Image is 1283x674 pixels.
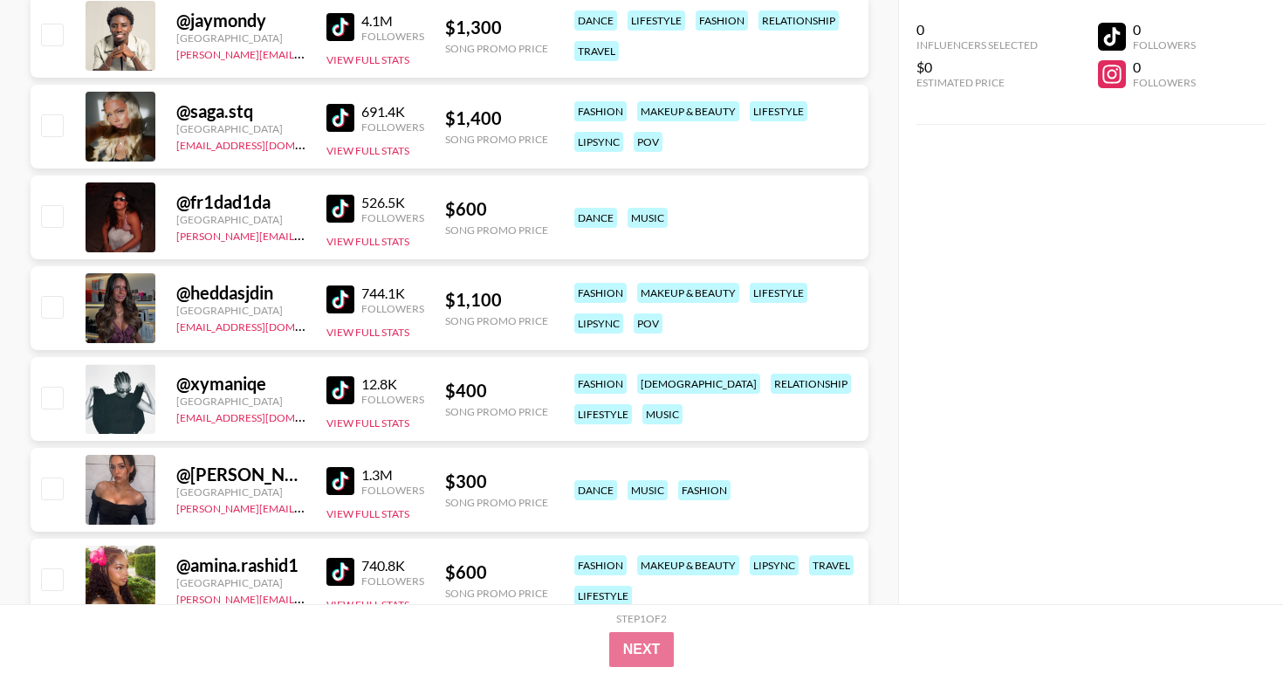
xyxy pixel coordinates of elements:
[361,302,424,315] div: Followers
[176,589,435,606] a: [PERSON_NAME][EMAIL_ADDRESS][DOMAIN_NAME]
[176,464,305,485] div: @ [PERSON_NAME].lindstrm
[361,466,424,484] div: 1.3M
[361,103,424,120] div: 691.4K
[361,12,424,30] div: 4.1M
[176,304,305,317] div: [GEOGRAPHIC_DATA]
[361,30,424,43] div: Followers
[445,289,548,311] div: $ 1,100
[176,45,435,61] a: [PERSON_NAME][EMAIL_ADDRESS][DOMAIN_NAME]
[771,374,851,394] div: relationship
[176,226,518,243] a: [PERSON_NAME][EMAIL_ADDRESS][PERSON_NAME][DOMAIN_NAME]
[916,21,1038,38] div: 0
[637,283,739,303] div: makeup & beauty
[445,496,548,509] div: Song Promo Price
[176,191,305,213] div: @ fr1dad1da
[574,283,627,303] div: fashion
[574,208,617,228] div: dance
[361,375,424,393] div: 12.8K
[326,558,354,586] img: TikTok
[750,101,807,121] div: lifestyle
[574,404,632,424] div: lifestyle
[678,480,731,500] div: fashion
[916,38,1038,52] div: Influencers Selected
[445,587,548,600] div: Song Promo Price
[445,405,548,418] div: Song Promo Price
[916,76,1038,89] div: Estimated Price
[176,408,352,424] a: [EMAIL_ADDRESS][DOMAIN_NAME]
[637,101,739,121] div: makeup & beauty
[750,555,799,575] div: lipsync
[176,499,435,515] a: [PERSON_NAME][EMAIL_ADDRESS][DOMAIN_NAME]
[445,561,548,583] div: $ 600
[176,135,352,152] a: [EMAIL_ADDRESS][DOMAIN_NAME]
[176,373,305,395] div: @ xymaniqe
[445,198,548,220] div: $ 600
[628,208,668,228] div: music
[637,555,739,575] div: makeup & beauty
[326,598,409,611] button: View Full Stats
[176,485,305,499] div: [GEOGRAPHIC_DATA]
[326,467,354,495] img: TikTok
[642,404,683,424] div: music
[1133,21,1196,38] div: 0
[176,122,305,135] div: [GEOGRAPHIC_DATA]
[750,283,807,303] div: lifestyle
[445,314,548,327] div: Song Promo Price
[361,120,424,134] div: Followers
[326,376,354,404] img: TikTok
[809,555,854,575] div: travel
[361,574,424,588] div: Followers
[361,393,424,406] div: Followers
[445,107,548,129] div: $ 1,400
[326,285,354,313] img: TikTok
[574,101,627,121] div: fashion
[634,132,662,152] div: pov
[574,132,623,152] div: lipsync
[326,507,409,520] button: View Full Stats
[176,576,305,589] div: [GEOGRAPHIC_DATA]
[1133,76,1196,89] div: Followers
[326,326,409,339] button: View Full Stats
[361,285,424,302] div: 744.1K
[326,416,409,430] button: View Full Stats
[361,211,424,224] div: Followers
[176,213,305,226] div: [GEOGRAPHIC_DATA]
[696,10,748,31] div: fashion
[616,612,667,625] div: Step 1 of 2
[326,53,409,66] button: View Full Stats
[361,194,424,211] div: 526.5K
[176,317,352,334] a: [EMAIL_ADDRESS][DOMAIN_NAME]
[445,380,548,402] div: $ 400
[574,10,617,31] div: dance
[1133,38,1196,52] div: Followers
[1133,58,1196,76] div: 0
[574,480,617,500] div: dance
[574,41,619,61] div: travel
[628,480,668,500] div: music
[326,13,354,41] img: TikTok
[445,42,548,55] div: Song Promo Price
[634,313,662,334] div: pov
[445,471,548,492] div: $ 300
[361,557,424,574] div: 740.8K
[609,632,675,667] button: Next
[326,235,409,248] button: View Full Stats
[916,58,1038,76] div: $0
[574,374,627,394] div: fashion
[628,10,685,31] div: lifestyle
[326,104,354,132] img: TikTok
[574,313,623,334] div: lipsync
[176,31,305,45] div: [GEOGRAPHIC_DATA]
[326,195,354,223] img: TikTok
[637,374,760,394] div: [DEMOGRAPHIC_DATA]
[326,144,409,157] button: View Full Stats
[176,554,305,576] div: @ amina.rashid1
[361,484,424,497] div: Followers
[758,10,839,31] div: relationship
[445,17,548,38] div: $ 1,300
[176,100,305,122] div: @ saga.stq
[176,395,305,408] div: [GEOGRAPHIC_DATA]
[574,586,632,606] div: lifestyle
[574,555,627,575] div: fashion
[176,282,305,304] div: @ heddasjdin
